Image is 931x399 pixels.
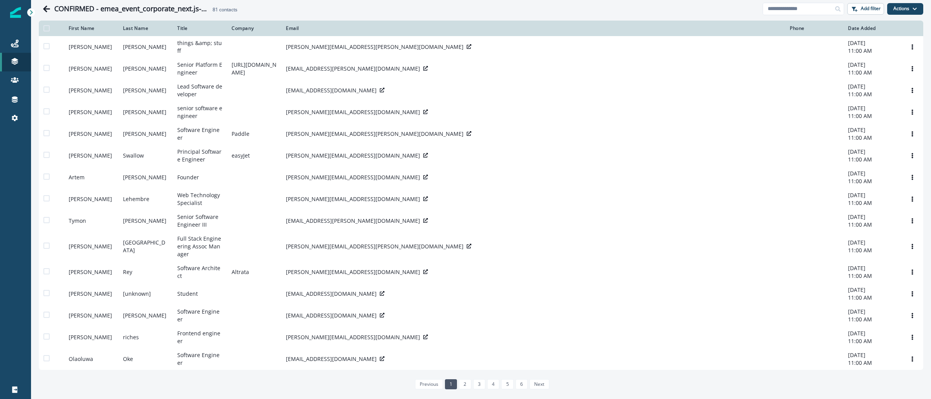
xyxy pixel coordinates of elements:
[848,213,897,221] p: [DATE]
[118,305,173,326] td: [PERSON_NAME]
[286,108,420,116] p: [PERSON_NAME][EMAIL_ADDRESS][DOMAIN_NAME]
[173,283,227,305] td: Student
[848,47,897,55] p: 11:00 AM
[123,25,168,31] div: Last Name
[906,331,919,343] button: Options
[848,264,897,272] p: [DATE]
[118,283,173,305] td: [unknown]
[848,69,897,76] p: 11:00 AM
[286,312,377,319] p: [EMAIL_ADDRESS][DOMAIN_NAME]
[118,261,173,283] td: Rey
[118,80,173,101] td: [PERSON_NAME]
[848,351,897,359] p: [DATE]
[213,7,237,12] h2: contacts
[286,355,377,363] p: [EMAIL_ADDRESS][DOMAIN_NAME]
[906,288,919,300] button: Options
[118,123,173,145] td: [PERSON_NAME]
[213,6,218,13] span: 81
[906,150,919,161] button: Options
[516,379,528,389] a: Page 6
[173,210,227,232] td: Senior Software Engineer III
[847,3,884,15] button: Add filter
[286,243,464,250] p: [PERSON_NAME][EMAIL_ADDRESS][PERSON_NAME][DOMAIN_NAME]
[286,268,420,276] p: [PERSON_NAME][EMAIL_ADDRESS][DOMAIN_NAME]
[848,359,897,367] p: 11:00 AM
[906,63,919,75] button: Options
[906,353,919,365] button: Options
[848,272,897,280] p: 11:00 AM
[227,58,281,80] td: [URL][DOMAIN_NAME]
[848,126,897,134] p: [DATE]
[173,101,227,123] td: senior software engineer
[501,379,513,389] a: Page 5
[54,5,209,13] h1: CONFIRMED - emea_event_corporate_next.js-conf-watch-party-london_20251023
[848,221,897,229] p: 11:00 AM
[286,333,420,341] p: [PERSON_NAME][EMAIL_ADDRESS][DOMAIN_NAME]
[177,25,222,31] div: Title
[413,379,549,389] ul: Pagination
[848,61,897,69] p: [DATE]
[848,337,897,345] p: 11:00 AM
[906,266,919,278] button: Options
[64,167,118,188] td: Artem
[39,1,54,17] button: Go back
[848,134,897,142] p: 11:00 AM
[473,379,485,389] a: Page 3
[173,80,227,101] td: Lead Software developer
[173,167,227,188] td: Founder
[286,43,464,51] p: [PERSON_NAME][EMAIL_ADDRESS][PERSON_NAME][DOMAIN_NAME]
[286,87,377,94] p: [EMAIL_ADDRESS][DOMAIN_NAME]
[848,104,897,112] p: [DATE]
[848,156,897,163] p: 11:00 AM
[848,83,897,90] p: [DATE]
[64,348,118,370] td: Olaoluwa
[118,36,173,58] td: [PERSON_NAME]
[286,65,420,73] p: [EMAIL_ADDRESS][PERSON_NAME][DOMAIN_NAME]
[173,348,227,370] td: Software Engineer
[64,210,118,232] td: Tymon
[848,90,897,98] p: 11:00 AM
[64,101,118,123] td: [PERSON_NAME]
[906,310,919,321] button: Options
[118,188,173,210] td: Lehembre
[173,36,227,58] td: things &amp; stuff
[848,199,897,207] p: 11:00 AM
[232,25,277,31] div: Company
[227,123,281,145] td: Paddle
[848,39,897,47] p: [DATE]
[906,241,919,252] button: Options
[286,25,780,31] div: Email
[848,308,897,316] p: [DATE]
[118,232,173,261] td: [GEOGRAPHIC_DATA]
[286,130,464,138] p: [PERSON_NAME][EMAIL_ADDRESS][PERSON_NAME][DOMAIN_NAME]
[118,58,173,80] td: [PERSON_NAME]
[790,25,839,31] div: Phone
[906,128,919,140] button: Options
[227,145,281,167] td: easyJet
[848,191,897,199] p: [DATE]
[173,305,227,326] td: Software Engineer
[848,25,897,31] div: Date Added
[64,283,118,305] td: [PERSON_NAME]
[64,80,118,101] td: [PERSON_NAME]
[286,173,420,181] p: [PERSON_NAME][EMAIL_ADDRESS][DOMAIN_NAME]
[286,217,420,225] p: [EMAIL_ADDRESS][PERSON_NAME][DOMAIN_NAME]
[861,6,881,11] p: Add filter
[487,379,499,389] a: Page 4
[848,246,897,254] p: 11:00 AM
[64,261,118,283] td: [PERSON_NAME]
[286,152,420,160] p: [PERSON_NAME][EMAIL_ADDRESS][DOMAIN_NAME]
[64,123,118,145] td: [PERSON_NAME]
[286,195,420,203] p: [PERSON_NAME][EMAIL_ADDRESS][DOMAIN_NAME]
[848,286,897,294] p: [DATE]
[906,85,919,96] button: Options
[173,145,227,167] td: Principal Software Engineer
[530,379,549,389] a: Next page
[887,3,923,15] button: Actions
[118,326,173,348] td: riches
[906,172,919,183] button: Options
[227,261,281,283] td: Altrata
[64,188,118,210] td: [PERSON_NAME]
[848,239,897,246] p: [DATE]
[64,232,118,261] td: [PERSON_NAME]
